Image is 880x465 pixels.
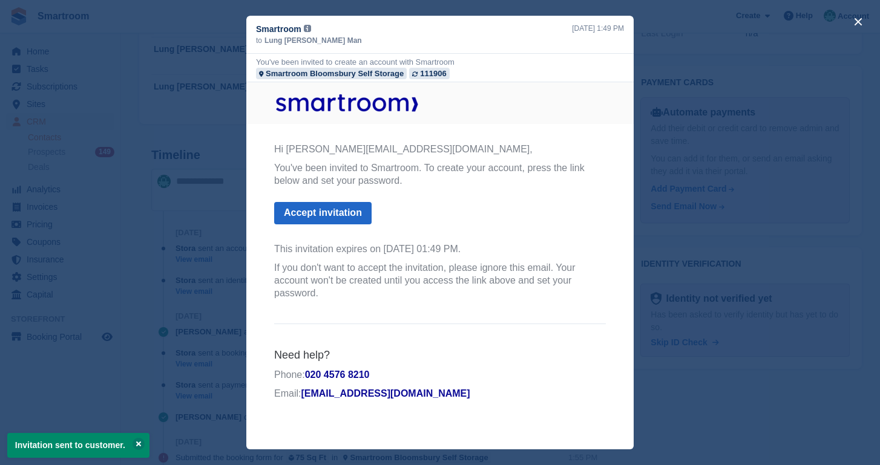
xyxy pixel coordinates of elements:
button: close [849,12,868,31]
a: 020 4576 8210 [59,287,123,298]
span: Smartroom [256,23,301,35]
div: [DATE] 1:49 PM [572,23,624,34]
p: Email: [28,305,360,318]
span: Lung [PERSON_NAME] Man [264,35,362,46]
a: Accept invitation [28,120,125,142]
a: 111906 [409,68,449,79]
h6: Need help? [28,266,360,280]
p: If you don't want to accept the invitation, please ignore this email. Your account won't be creat... [28,180,360,217]
p: This invitation expires on [DATE] 01:49 PM. [28,161,360,174]
div: Smartroom Bloomsbury Self Storage [266,68,404,79]
a: Smartroom Bloomsbury Self Storage [256,68,407,79]
p: Phone: [28,287,360,299]
img: Smartroom Logo [28,10,173,32]
div: You've been invited to create an account with Smartroom [256,56,455,68]
p: Hi [PERSON_NAME][EMAIL_ADDRESS][DOMAIN_NAME], [28,61,360,74]
img: icon-info-grey-7440780725fd019a000dd9b08b2336e03edf1995a4989e88bcd33f0948082b44.svg [304,25,311,32]
p: Invitation sent to customer. [7,433,149,458]
span: to [256,35,262,46]
a: [EMAIL_ADDRESS][DOMAIN_NAME] [54,306,223,316]
div: 111906 [420,68,446,79]
p: You've been invited to Smartroom. To create your account, press the link below and set your passw... [28,80,360,105]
